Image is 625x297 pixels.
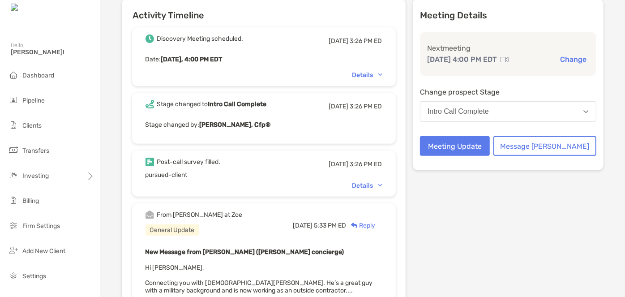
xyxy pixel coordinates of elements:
img: clients icon [8,120,19,130]
span: 3:26 PM ED [350,37,382,45]
span: Pipeline [22,97,45,104]
img: transfers icon [8,145,19,155]
span: [DATE] [329,160,349,168]
img: communication type [501,56,509,63]
span: [DATE] [329,103,349,110]
img: Event icon [146,100,154,108]
div: From [PERSON_NAME] at Zoe [157,211,243,219]
p: Change prospect Stage [420,86,596,98]
span: [DATE] [329,37,349,45]
button: Meeting Update [420,136,490,156]
div: Details [352,182,382,189]
span: Settings [22,272,46,280]
button: Intro Call Complete [420,101,596,122]
img: pipeline icon [8,95,19,105]
img: firm-settings icon [8,220,19,231]
div: Reply [347,221,376,230]
span: Dashboard [22,72,54,79]
b: New Message from [PERSON_NAME] ([PERSON_NAME] concierge) [146,248,344,256]
div: General Update [146,224,199,236]
img: settings icon [8,270,19,281]
span: [PERSON_NAME]! [11,48,94,56]
p: Meeting Details [420,10,596,21]
span: pursued-client [146,171,188,179]
img: Chevron icon [378,184,382,187]
span: Billing [22,197,39,205]
p: Date : [146,54,382,65]
img: Chevron icon [378,73,382,76]
p: Stage changed by: [146,119,382,130]
img: billing icon [8,195,19,206]
div: Post-call survey filled. [157,158,221,166]
img: Event icon [146,34,154,43]
span: [DATE] [293,222,313,229]
img: Zoe Logo [11,4,49,12]
img: investing icon [8,170,19,181]
span: Hi [PERSON_NAME], Connecting you with [DEMOGRAPHIC_DATA][PERSON_NAME]. He’s a great guy with a mi... [146,264,373,294]
img: add_new_client icon [8,245,19,256]
p: [DATE] 4:00 PM EDT [427,54,497,65]
div: Intro Call Complete [428,108,489,116]
span: 3:26 PM ED [350,160,382,168]
span: Clients [22,122,42,129]
b: Intro Call Complete [208,100,267,108]
b: [PERSON_NAME], Cfp® [200,121,271,129]
span: Transfers [22,147,49,155]
span: Add New Client [22,247,65,255]
span: 5:33 PM ED [314,222,347,229]
img: Reply icon [351,223,358,228]
div: Details [352,71,382,79]
img: Event icon [146,211,154,219]
p: Next meeting [427,43,589,54]
button: Message [PERSON_NAME] [493,136,596,156]
span: 3:26 PM ED [350,103,382,110]
div: Discovery Meeting scheduled. [157,35,244,43]
span: Firm Settings [22,222,60,230]
img: Open dropdown arrow [583,110,589,113]
span: Investing [22,172,49,180]
button: Change [557,55,589,64]
div: Stage changed to [157,100,267,108]
b: [DATE], 4:00 PM EDT [161,56,223,63]
img: Event icon [146,158,154,166]
img: dashboard icon [8,69,19,80]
